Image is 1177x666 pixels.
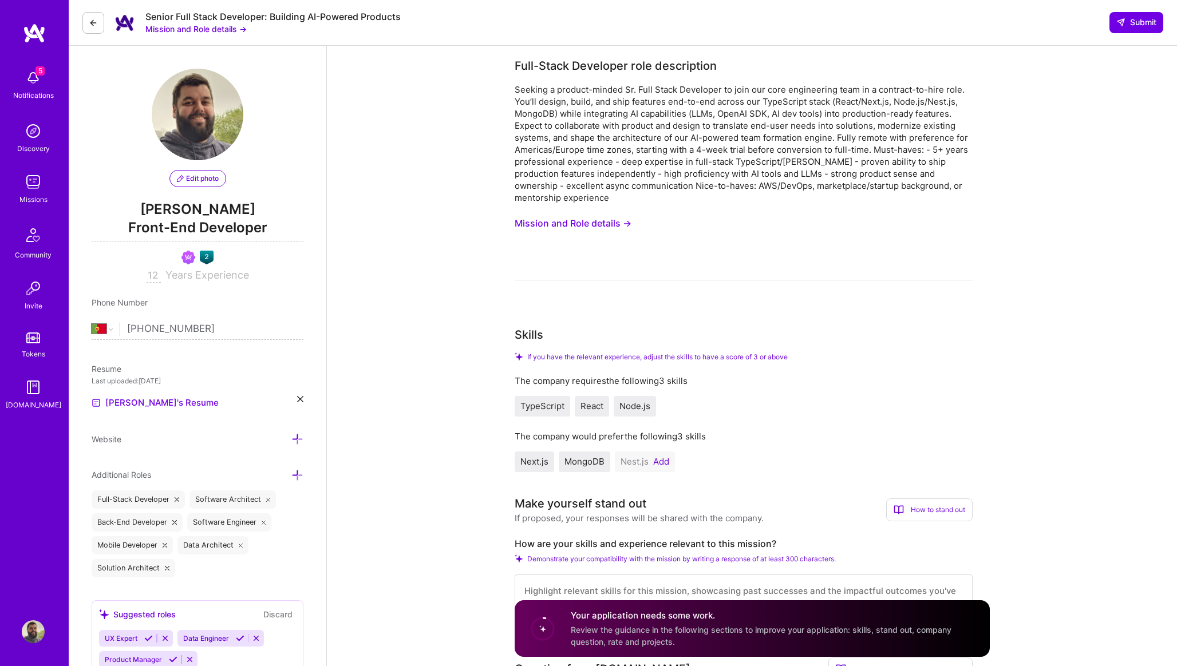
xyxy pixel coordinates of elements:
i: icon Close [165,566,169,570]
img: bell [22,66,45,89]
button: Add [653,457,669,466]
span: Front-End Developer [92,218,303,241]
i: icon SendLight [1116,18,1125,27]
div: How to stand out [886,498,973,521]
span: Review the guidance in the following sections to improve your application: skills, stand out, com... [571,625,951,647]
span: Resume [92,364,121,374]
div: Tokens [22,348,45,360]
div: Community [15,249,52,261]
span: Additional Roles [92,470,151,479]
input: XX [147,269,161,283]
div: Notifications [13,89,54,101]
input: +1 (000) 000-0000 [127,312,289,346]
span: Nest.js [621,456,649,467]
span: React [580,401,603,411]
span: Next.js [520,456,548,467]
span: MongoDB [564,456,605,467]
span: Product Manager [105,655,162,664]
i: Check [515,352,523,360]
span: Demonstrate your compatibility with the mission by writing a response of at least 300 characters. [527,554,836,563]
i: icon Close [262,520,266,525]
button: Mission and Role details → [145,23,247,35]
span: Years Experience [165,269,249,281]
button: Discard [260,608,296,621]
span: Edit photo [177,173,219,184]
div: Software Architect [189,490,277,509]
div: Back-End Developer [92,513,183,532]
div: Seeking a product-minded Sr. Full Stack Developer to join our core engineering team in a contract... [515,84,973,204]
i: icon LeftArrowDark [89,18,98,27]
img: Resume [92,398,101,407]
div: Software Engineer [187,513,272,532]
a: [PERSON_NAME]'s Resume [92,396,219,410]
div: The company would prefer the following 3 skills [515,430,973,442]
i: Accept [169,655,177,664]
span: Node.js [619,401,650,411]
div: Make yourself stand out [515,495,646,512]
img: tokens [26,332,40,343]
i: icon SuggestedTeams [99,609,109,619]
img: guide book [22,376,45,399]
img: Invite [22,277,45,300]
img: teamwork [22,171,45,193]
img: Community [19,221,47,249]
span: Data Engineer [183,634,229,643]
img: Been on Mission [181,251,195,264]
span: Submit [1116,17,1156,28]
div: Solution Architect [92,559,175,577]
span: Phone Number [92,298,148,307]
div: Invite [25,300,42,312]
div: [DOMAIN_NAME] [6,399,61,411]
div: Last uploaded: [DATE] [92,375,303,387]
div: Suggested roles [99,608,176,620]
div: Discovery [17,142,50,154]
i: Accept [236,634,244,643]
div: Skills [515,326,543,343]
i: icon Close [172,520,177,525]
img: User Avatar [22,620,45,643]
span: [PERSON_NAME] [92,201,303,218]
span: UX Expert [105,634,137,643]
button: Mission and Role details → [515,213,631,234]
img: discovery [22,120,45,142]
button: Edit photo [169,170,226,187]
div: If proposed, your responses will be shared with the company. [515,512,764,524]
button: Submit [1109,12,1163,33]
i: icon Close [297,396,303,402]
i: Reject [161,634,169,643]
i: Reject [185,655,194,664]
img: logo [23,23,46,43]
i: icon Close [266,497,271,502]
div: Data Architect [177,536,249,554]
div: Full-Stack Developer [92,490,185,509]
i: icon PencilPurple [177,175,184,182]
div: Missions [19,193,48,205]
div: Full-Stack Developer role description [515,57,717,74]
i: Accept [144,634,153,643]
span: Website [92,434,121,444]
i: Reject [252,634,260,643]
label: How are your skills and experience relevant to this mission? [515,538,973,550]
h4: Your application needs some work. [571,609,976,621]
img: User Avatar [152,69,243,160]
i: icon Close [163,543,167,548]
span: If you have the relevant experience, adjust the skills to have a score of 3 or above [527,352,788,361]
i: icon BookOpen [894,505,904,515]
a: User Avatar [19,620,48,643]
i: icon Close [175,497,179,502]
i: Check [515,554,523,562]
img: Company Logo [113,11,136,34]
div: Senior Full Stack Developer: Building AI-Powered Products [145,11,401,23]
span: 5 [35,66,45,76]
div: Mobile Developer [92,536,173,554]
i: icon Close [239,543,243,548]
div: The company requires the following 3 skills [515,375,973,387]
span: TypeScript [520,401,564,411]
